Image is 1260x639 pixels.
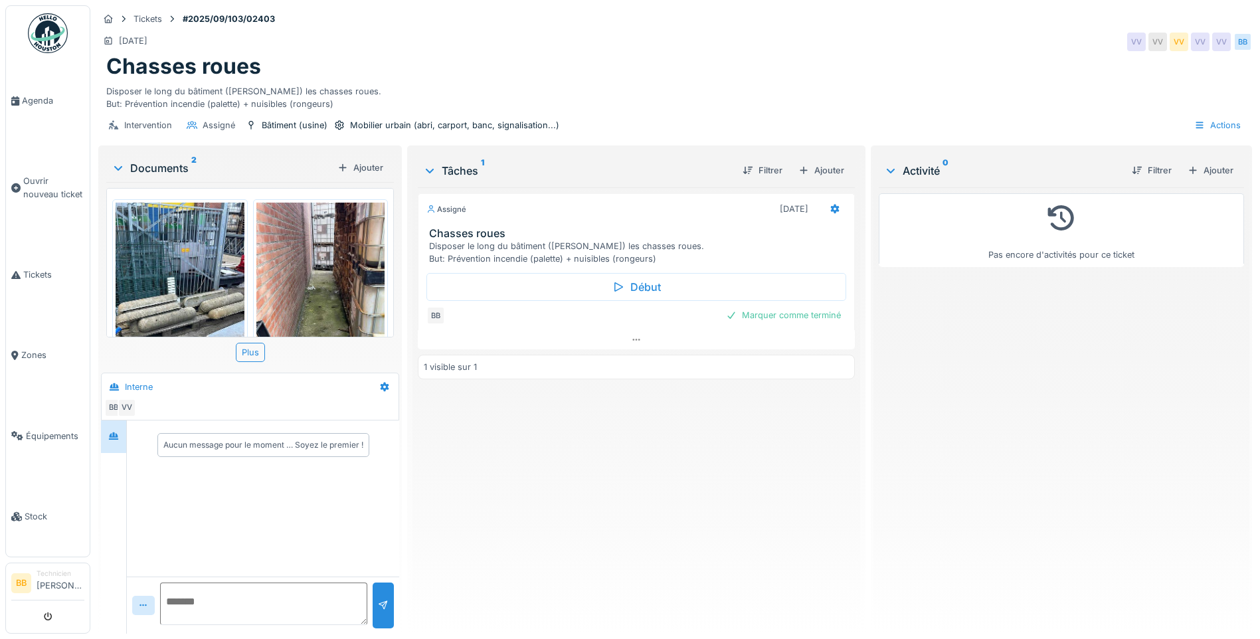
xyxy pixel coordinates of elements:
span: Stock [25,510,84,523]
div: VV [1148,33,1167,51]
img: Badge_color-CXgf-gQk.svg [28,13,68,53]
div: Aucun message pour le moment … Soyez le premier ! [163,439,363,451]
div: BB [1233,33,1252,51]
a: Équipements [6,396,90,476]
div: Assigné [203,119,235,132]
div: Ajouter [793,161,850,179]
div: Plus [236,343,265,362]
span: Zones [21,349,84,361]
div: VV [1127,33,1146,51]
div: Disposer le long du bâtiment ([PERSON_NAME]) les chasses roues. But: Prévention incendie (palette... [429,240,849,265]
div: Ajouter [332,159,389,177]
img: qc5xd824qifk49kpkaaukfvbs864 [116,203,244,431]
li: [PERSON_NAME] [37,569,84,597]
div: VV [1170,33,1188,51]
div: BB [104,399,123,417]
h3: Chasses roues [429,227,849,240]
img: 6yx4blaujlvc6kxpznrv4qcyyk5f [256,203,385,431]
span: Tickets [23,268,84,281]
div: Filtrer [737,161,788,179]
div: VV [1191,33,1210,51]
span: Ouvrir nouveau ticket [23,175,84,200]
sup: 0 [943,163,948,179]
span: Équipements [26,430,84,442]
div: Interne [125,381,153,393]
div: Actions [1188,116,1247,135]
div: Mobilier urbain (abri, carport, banc, signalisation...) [350,119,559,132]
div: Documents [112,160,332,176]
div: Début [426,273,846,301]
sup: 2 [191,160,197,176]
a: Agenda [6,60,90,141]
a: Zones [6,315,90,395]
span: Agenda [22,94,84,107]
div: [DATE] [780,203,808,215]
a: BB Technicien[PERSON_NAME] [11,569,84,600]
div: Bâtiment (usine) [262,119,327,132]
div: 1 visible sur 1 [424,361,477,373]
div: Technicien [37,569,84,579]
strong: #2025/09/103/02403 [177,13,280,25]
div: VV [1212,33,1231,51]
div: Intervention [124,119,172,132]
a: Tickets [6,234,90,315]
a: Ouvrir nouveau ticket [6,141,90,234]
div: Ajouter [1182,161,1239,179]
h1: Chasses roues [106,54,261,79]
div: Pas encore d'activités pour ce ticket [887,199,1235,261]
div: Disposer le long du bâtiment ([PERSON_NAME]) les chasses roues. But: Prévention incendie (palette... [106,80,1244,110]
div: BB [426,306,445,325]
sup: 1 [481,163,484,179]
div: [DATE] [119,35,147,47]
div: Assigné [426,204,466,215]
a: Stock [6,476,90,557]
div: Tickets [134,13,162,25]
div: Tâches [423,163,732,179]
li: BB [11,573,31,593]
div: Activité [884,163,1121,179]
div: Filtrer [1126,161,1177,179]
div: Marquer comme terminé [721,306,846,324]
div: VV [118,399,136,417]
